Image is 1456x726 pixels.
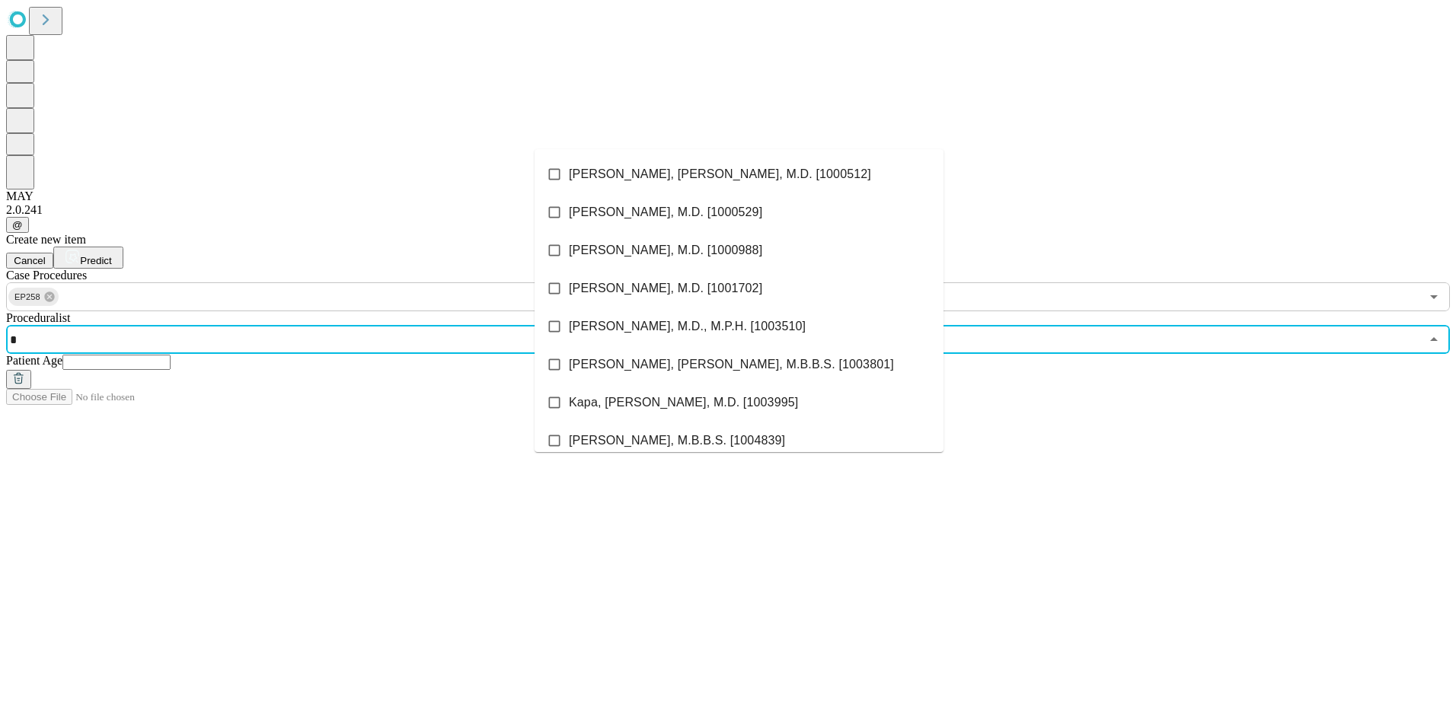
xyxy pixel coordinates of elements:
div: 2.0.241 [6,203,1450,217]
span: EP258 [8,288,46,306]
button: Close [1423,329,1445,350]
span: Create new item [6,233,86,246]
span: @ [12,219,23,231]
span: [PERSON_NAME], M.D. [1000988] [569,241,762,260]
span: Patient Age [6,354,62,367]
span: [PERSON_NAME], M.D., M.P.H. [1003510] [569,317,806,336]
button: Open [1423,286,1445,307]
button: Predict [53,247,123,269]
span: [PERSON_NAME], M.D. [1000529] [569,203,762,221]
span: Cancel [14,255,46,266]
span: Proceduralist [6,311,70,324]
span: Kapa, [PERSON_NAME], M.D. [1003995] [569,393,798,412]
span: [PERSON_NAME], [PERSON_NAME], M.D. [1000512] [569,165,871,183]
button: Cancel [6,253,53,269]
span: [PERSON_NAME], [PERSON_NAME], M.B.B.S. [1003801] [569,355,894,374]
div: EP258 [8,288,59,306]
span: Predict [80,255,111,266]
span: [PERSON_NAME], M.D. [1001702] [569,279,762,298]
span: Scheduled Procedure [6,269,87,282]
div: MAY [6,189,1450,203]
button: @ [6,217,29,233]
span: [PERSON_NAME], M.B.B.S. [1004839] [569,431,785,450]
